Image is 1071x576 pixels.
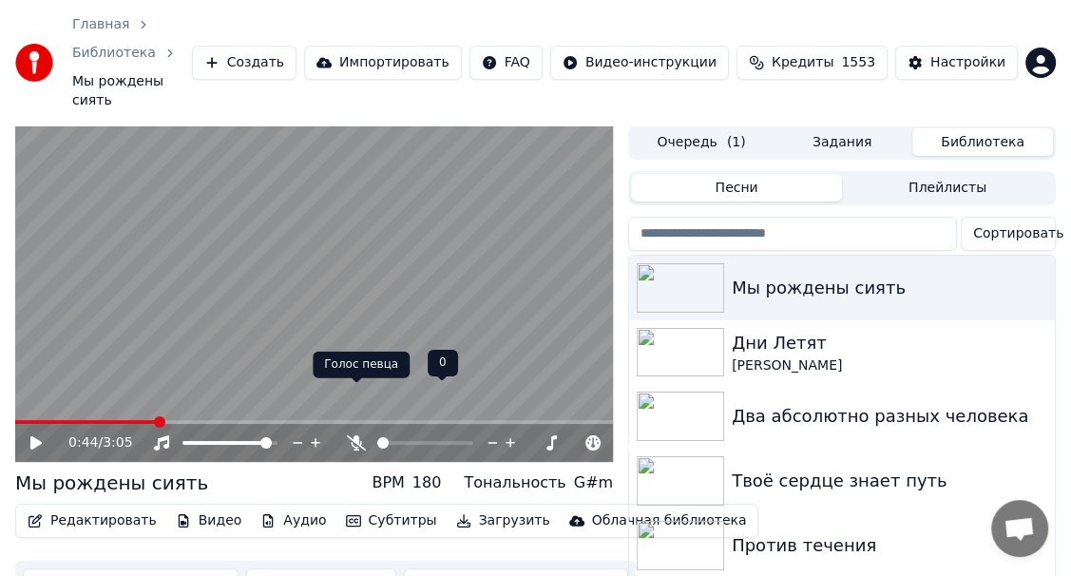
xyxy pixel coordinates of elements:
span: ( 1 ) [727,133,746,152]
span: 0:44 [68,433,98,452]
button: Создать [192,46,296,80]
button: Видео [168,508,250,534]
button: Задания [772,128,912,156]
div: Дни Летят [732,330,1047,356]
button: Плейлисты [842,174,1053,202]
button: Загрузить [449,508,558,534]
button: Очередь [631,128,772,156]
div: BPM [372,471,404,494]
button: Настройки [895,46,1018,80]
button: Библиотека [912,128,1053,156]
a: Библиотека [72,44,156,63]
a: Открытый чат [991,500,1048,557]
span: 3:05 [103,433,132,452]
div: Против течения [732,532,1047,559]
button: Песни [631,174,842,202]
span: 1553 [841,53,875,72]
span: Кредиты [772,53,833,72]
div: 0 [428,350,458,376]
div: Твоё сердце знает путь [732,468,1047,494]
div: Голос певца [313,352,410,378]
div: [PERSON_NAME] [732,356,1047,375]
div: Настройки [930,53,1005,72]
a: Главная [72,15,129,34]
div: Облачная библиотека [592,511,747,530]
img: youka [15,44,53,82]
div: 180 [412,471,442,494]
nav: breadcrumb [72,15,192,110]
span: Мы рождены сиять [72,72,192,110]
div: Тональность [464,471,565,494]
div: Мы рождены сиять [732,275,1047,301]
button: Видео-инструкции [550,46,729,80]
button: Субтитры [338,508,445,534]
button: FAQ [469,46,543,80]
button: Кредиты1553 [736,46,888,80]
button: Аудио [253,508,334,534]
span: Сортировать [973,224,1063,243]
div: Два абсолютно разных человека [732,403,1047,430]
div: / [68,433,114,452]
button: Редактировать [20,508,164,534]
button: Импортировать [304,46,462,80]
div: G#m [574,471,613,494]
div: Мы рождены сиять [15,470,208,496]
